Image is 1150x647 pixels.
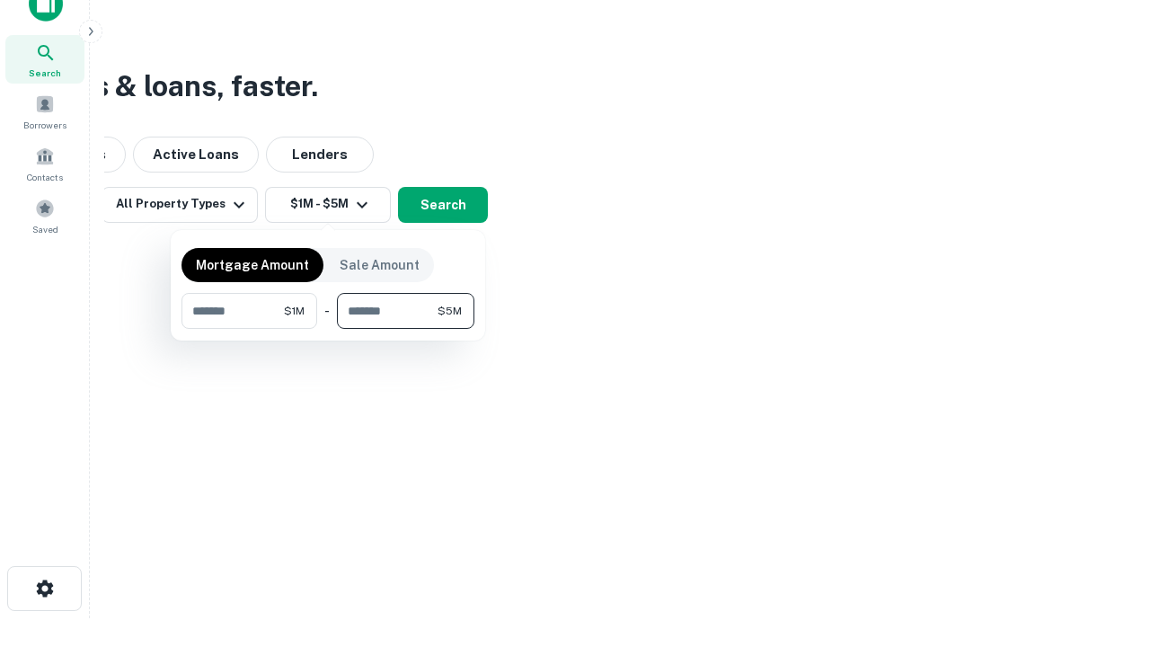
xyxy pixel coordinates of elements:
[284,303,305,319] span: $1M
[438,303,462,319] span: $5M
[1060,503,1150,589] iframe: Chat Widget
[340,255,420,275] p: Sale Amount
[324,293,330,329] div: -
[196,255,309,275] p: Mortgage Amount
